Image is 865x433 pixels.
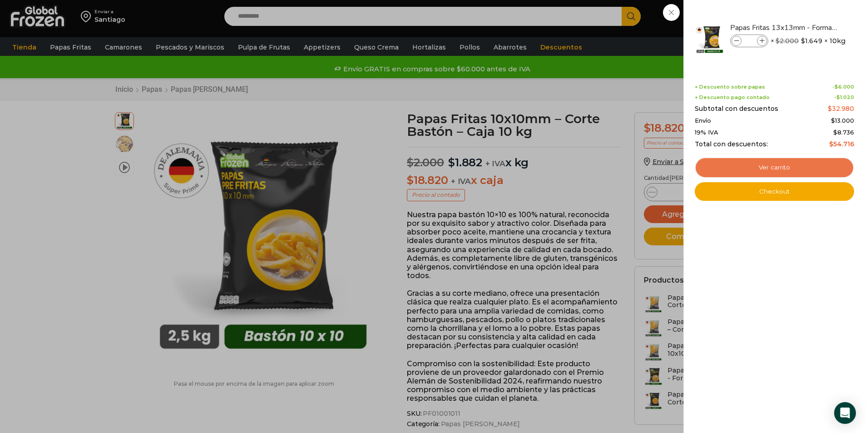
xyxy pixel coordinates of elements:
bdi: 6.000 [835,84,854,90]
span: $ [776,37,780,45]
a: Papas Fritas 13x13mm - Formato 2,5 kg - Caja 10 kg [730,23,838,33]
span: $ [836,94,840,100]
bdi: 13.000 [831,117,854,124]
bdi: 1.020 [836,94,854,100]
div: Open Intercom Messenger [834,402,856,424]
bdi: 2.000 [776,37,799,45]
span: $ [831,117,835,124]
a: Checkout [695,182,854,201]
span: Total con descuentos: [695,140,768,148]
span: - [832,84,854,90]
span: Subtotal con descuentos [695,105,778,113]
span: $ [829,140,833,148]
bdi: 1.649 [801,36,822,45]
bdi: 32.980 [828,105,854,113]
span: + Descuento pago contado [695,95,770,100]
span: $ [801,36,805,45]
span: 19% IVA [695,129,718,136]
span: $ [828,105,832,113]
bdi: 54.716 [829,140,854,148]
span: $ [833,129,837,136]
input: Product quantity [742,36,756,46]
span: 8.736 [833,129,854,136]
span: + Descuento sobre papas [695,84,765,90]
span: Envío [695,117,711,124]
span: - [834,95,854,100]
a: Ver carrito [695,157,854,178]
span: $ [835,84,838,90]
span: × × 10kg [771,35,845,47]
